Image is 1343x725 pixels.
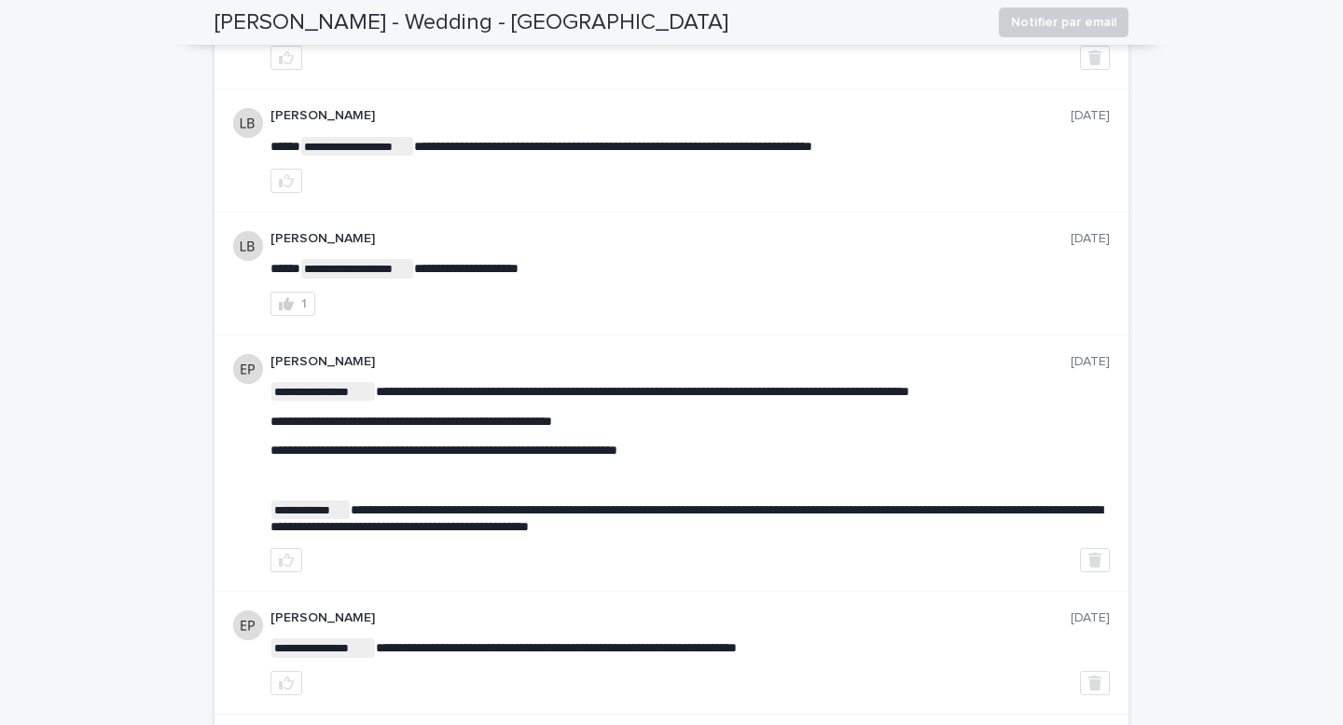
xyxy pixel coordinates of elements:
[1080,46,1110,70] button: Delete post
[270,671,302,695] button: like this post
[270,108,1071,124] p: [PERSON_NAME]
[270,354,1071,370] p: [PERSON_NAME]
[1080,671,1110,695] button: Delete post
[999,7,1128,37] button: Notifier par email
[1080,548,1110,572] button: Delete post
[1071,610,1110,626] p: [DATE]
[301,297,307,310] div: 1
[270,292,315,316] button: 1
[270,548,302,572] button: like this post
[1071,231,1110,247] p: [DATE]
[270,231,1071,247] p: [PERSON_NAME]
[270,46,302,70] button: like this post
[1071,354,1110,370] p: [DATE]
[215,9,728,36] h2: [PERSON_NAME] - Wedding - [GEOGRAPHIC_DATA]
[1071,108,1110,124] p: [DATE]
[270,169,302,193] button: like this post
[1011,13,1116,32] span: Notifier par email
[270,610,1071,626] p: [PERSON_NAME]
